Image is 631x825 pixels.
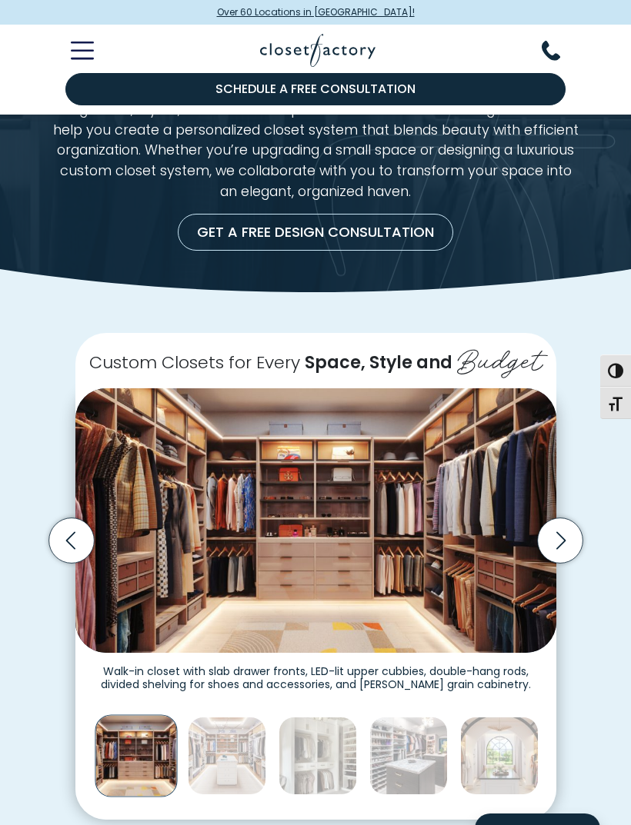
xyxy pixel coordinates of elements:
a: Schedule a Free Consultation [65,73,566,105]
span: Space, Style and [305,351,452,374]
button: Phone Number [542,41,579,61]
a: Get a Free Design Consultation [178,214,453,251]
img: Elegant luxury closet with floor-to-ceiling storage, LED underlighting, valet rods, glass shelvin... [188,717,266,795]
button: Previous slide [44,513,99,568]
button: Toggle Mobile Menu [52,42,94,60]
img: Spacious custom walk-in closet with abundant wardrobe space, center island storage [460,717,539,795]
button: Toggle Font size [600,387,631,419]
span: Custom Closets for Every [89,351,300,374]
img: Modern custom closet with dual islands, extensive shoe storage, hanging sections for men’s and wo... [369,717,448,795]
button: Next slide [533,513,588,568]
button: Toggle High Contrast [600,354,631,387]
p: Your daily routine starts and ends in your closet, so it should be a well-organized, stylish, and... [52,78,579,201]
figcaption: Walk-in closet with slab drawer fronts, LED-lit upper cubbies, double-hang rods, divided shelving... [75,653,556,692]
img: Walk-in closet with Slab drawer fronts, LED-lit upper cubbies, double-hang rods, divided shelving... [95,714,177,797]
span: Over 60 Locations in [GEOGRAPHIC_DATA]! [217,5,415,19]
img: White custom closet shelving, open shelving for shoes, and dual hanging sections for a curated wa... [279,717,357,795]
img: Closet Factory Logo [260,34,376,67]
span: Budget [457,336,543,379]
img: Walk-in closet with Slab drawer fronts, LED-lit upper cubbies, double-hang rods, divided shelving... [75,388,556,652]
